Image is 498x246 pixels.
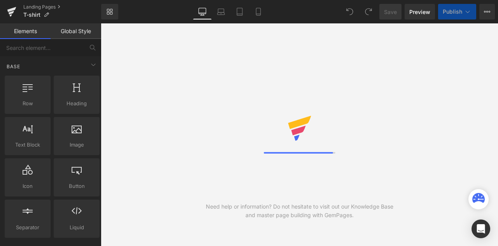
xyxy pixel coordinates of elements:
[7,182,48,190] span: Icon
[7,141,48,149] span: Text Block
[101,4,118,19] a: New Library
[56,99,97,108] span: Heading
[479,4,495,19] button: More
[23,12,40,18] span: T-shirt
[384,8,397,16] span: Save
[200,202,399,219] div: Need help or information? Do not hesitate to visit out our Knowledge Base and master page buildin...
[472,219,490,238] div: Open Intercom Messenger
[56,141,97,149] span: Image
[443,9,462,15] span: Publish
[212,4,230,19] a: Laptop
[409,8,430,16] span: Preview
[405,4,435,19] a: Preview
[56,223,97,232] span: Liquid
[342,4,358,19] button: Undo
[193,4,212,19] a: Desktop
[7,223,48,232] span: Separator
[23,4,101,10] a: Landing Pages
[438,4,476,19] button: Publish
[249,4,268,19] a: Mobile
[6,63,21,70] span: Base
[361,4,376,19] button: Redo
[51,23,101,39] a: Global Style
[56,182,97,190] span: Button
[230,4,249,19] a: Tablet
[7,99,48,108] span: Row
